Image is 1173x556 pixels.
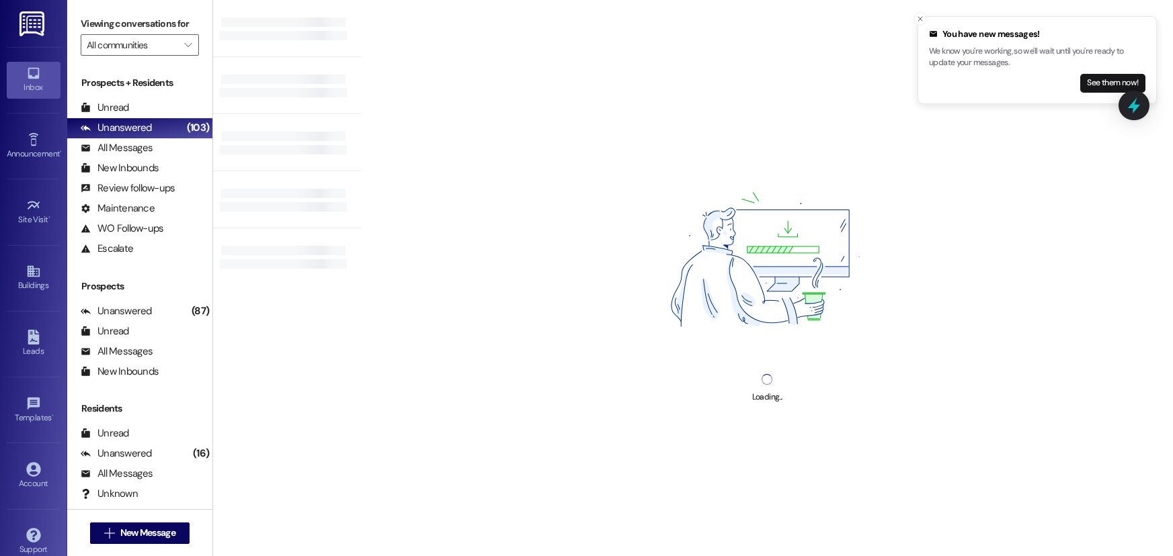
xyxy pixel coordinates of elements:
a: Account [7,458,60,494]
p: We know you're working, so we'll wait until you're ready to update your messages. [929,46,1145,69]
img: ResiDesk Logo [19,11,47,36]
div: Residents [67,402,212,416]
a: Site Visit • [7,194,60,230]
div: Escalate [81,242,133,256]
div: All Messages [81,344,153,359]
div: All Messages [81,467,153,481]
div: You have new messages! [929,28,1145,41]
span: • [48,213,50,222]
div: Prospects [67,279,212,293]
div: Prospects + Residents [67,76,212,90]
div: Unknown [81,487,138,501]
div: New Inbounds [81,161,159,175]
button: New Message [90,522,190,544]
div: Review follow-ups [81,181,175,195]
div: Unread [81,426,129,441]
div: Unanswered [81,447,152,461]
a: Templates • [7,392,60,428]
div: All Messages [81,141,153,155]
div: Unread [81,324,129,338]
span: • [60,147,62,156]
i:  [184,40,192,50]
div: (103) [184,118,212,138]
button: Close toast [914,12,927,26]
span: • [52,411,54,420]
i:  [104,528,114,539]
div: (16) [190,443,212,464]
input: All communities [87,34,177,56]
button: See them now! [1080,74,1145,93]
div: WO Follow-ups [81,222,163,236]
span: New Message [120,526,175,540]
label: Viewing conversations for [81,13,199,34]
div: Unread [81,101,129,115]
a: Leads [7,326,60,362]
div: Loading... [752,390,782,404]
div: Unanswered [81,304,152,318]
div: (87) [188,301,212,322]
div: Maintenance [81,201,155,216]
div: New Inbounds [81,365,159,379]
a: Inbox [7,62,60,98]
a: Buildings [7,260,60,296]
div: Unanswered [81,121,152,135]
